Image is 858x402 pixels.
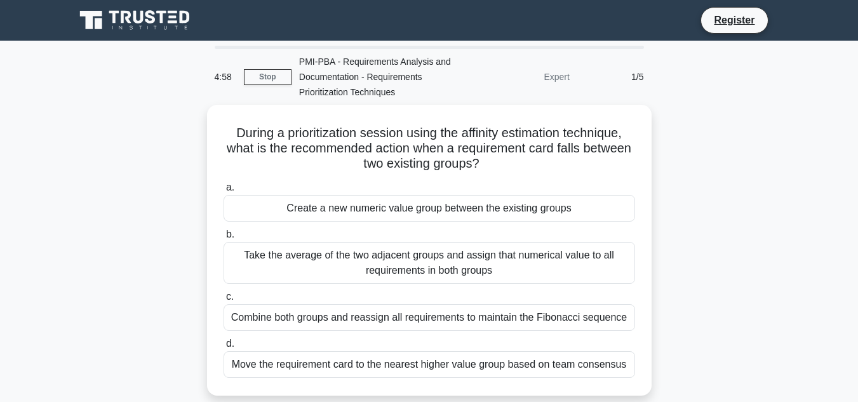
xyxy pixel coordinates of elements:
div: Create a new numeric value group between the existing groups [224,195,635,222]
span: b. [226,229,234,239]
span: c. [226,291,234,302]
div: 4:58 [207,64,244,90]
a: Stop [244,69,292,85]
div: 1/5 [577,64,652,90]
span: a. [226,182,234,192]
div: Take the average of the two adjacent groups and assign that numerical value to all requirements i... [224,242,635,284]
span: d. [226,338,234,349]
a: Register [706,12,762,28]
h5: During a prioritization session using the affinity estimation technique, what is the recommended ... [222,125,636,172]
div: Move the requirement card to the nearest higher value group based on team consensus [224,351,635,378]
div: PMI-PBA - Requirements Analysis and Documentation - Requirements Prioritization Techniques [292,49,466,105]
div: Combine both groups and reassign all requirements to maintain the Fibonacci sequence [224,304,635,331]
div: Expert [466,64,577,90]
